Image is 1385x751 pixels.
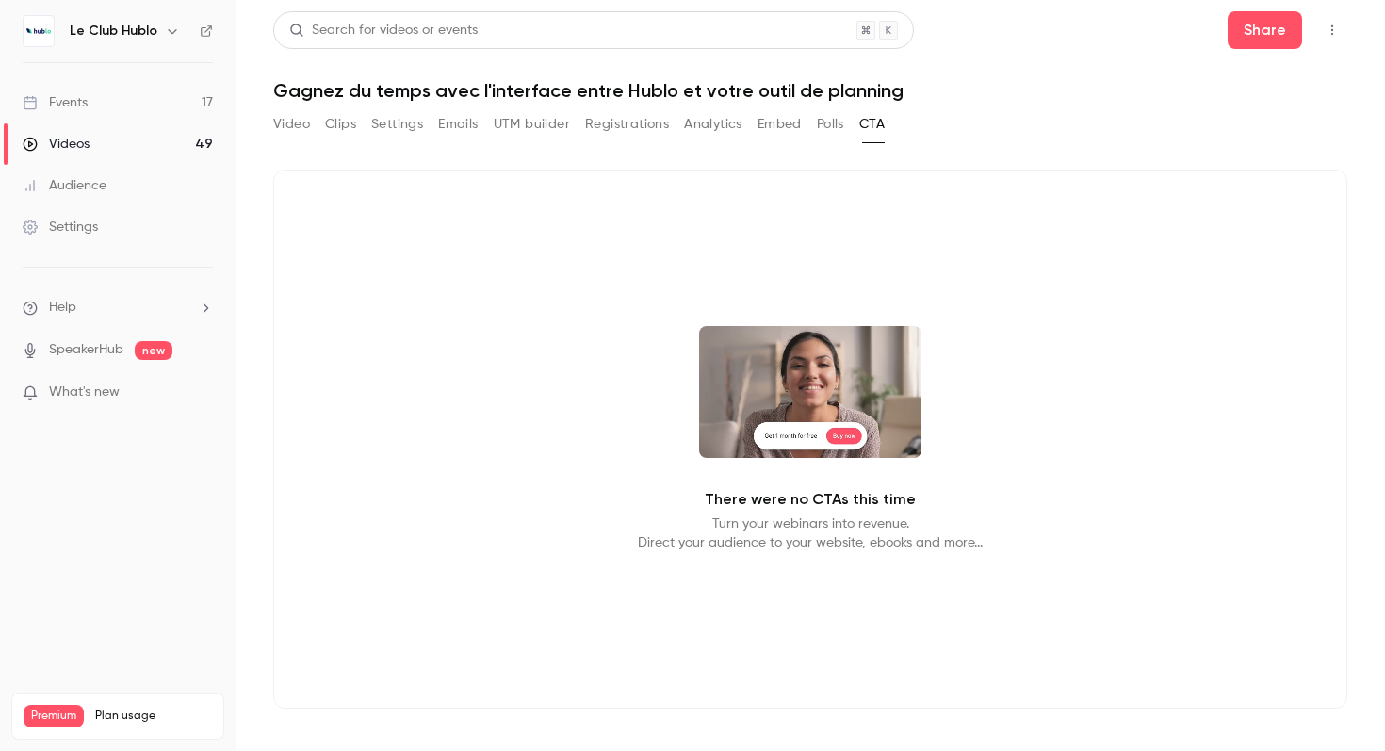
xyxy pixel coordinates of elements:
button: Video [273,109,310,139]
iframe: Noticeable Trigger [190,384,213,401]
button: Polls [817,109,844,139]
button: Share [1228,11,1302,49]
div: Audience [23,176,106,195]
button: Settings [371,109,423,139]
button: Emails [438,109,478,139]
img: Le Club Hublo [24,16,54,46]
button: Embed [758,109,802,139]
p: There were no CTAs this time [705,488,916,511]
div: Events [23,93,88,112]
button: Analytics [684,109,742,139]
button: Registrations [585,109,669,139]
span: Premium [24,705,84,727]
button: Clips [325,109,356,139]
h1: Gagnez du temps avec l'interface entre Hublo et votre outil de planning [273,79,1347,102]
span: Plan usage [95,709,212,724]
span: Help [49,298,76,318]
span: What's new [49,383,120,402]
a: SpeakerHub [49,340,123,360]
p: Turn your webinars into revenue. Direct your audience to your website, ebooks and more... [638,514,983,552]
button: Top Bar Actions [1317,15,1347,45]
li: help-dropdown-opener [23,298,213,318]
div: Settings [23,218,98,237]
h6: Le Club Hublo [70,22,157,41]
div: Search for videos or events [289,21,478,41]
button: CTA [859,109,885,139]
span: new [135,341,172,360]
button: UTM builder [494,109,570,139]
div: Videos [23,135,90,154]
